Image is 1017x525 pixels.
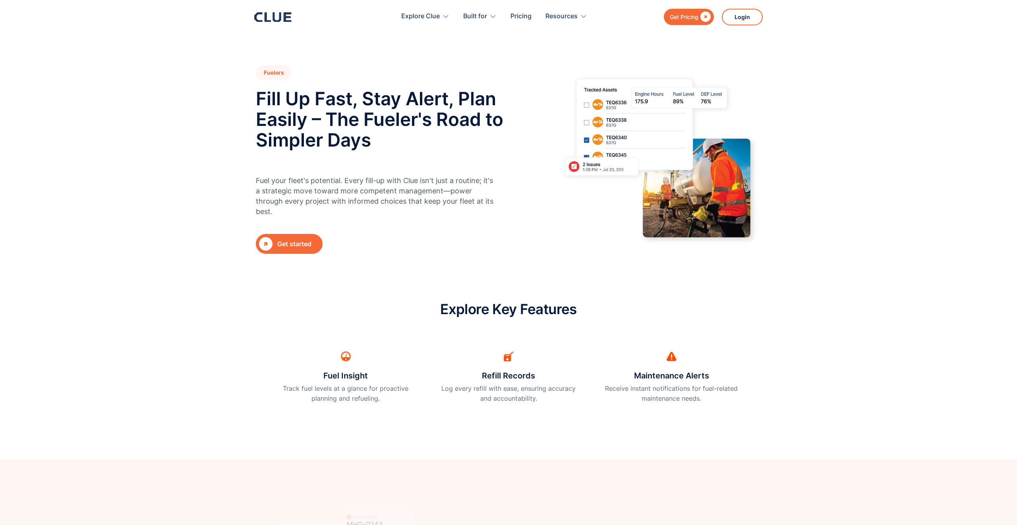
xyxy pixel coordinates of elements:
img: Image showing orange warning triangle icon. [667,351,677,361]
h1: Fuelers [256,66,292,80]
h3: Maintenance Alerts [634,370,709,382]
div: Built for [463,4,487,29]
h3: Fuel Insight [323,370,368,382]
a: Pricing [510,4,532,29]
a: Login [722,9,763,25]
div: Resources [545,4,578,29]
img: hero image for construction fueler [559,69,761,249]
div: Resources [545,4,587,29]
div: Built for [463,4,497,29]
a: Get started [256,234,323,254]
img: fuel insight icon [341,351,351,361]
div: Get started [277,239,319,249]
p: Log every refill with ease, ensuring accuracy and accountability. [437,384,580,403]
p: Fuel your fleet's potential. Every fill-up with Clue isn't just a routine; it's a strategic move ... [256,176,496,217]
div:  [259,237,273,251]
h2: Fill Up Fast, Stay Alert, Plan Easily – The Fueler's Road to Simpler Days [256,88,512,150]
div: Get Pricing [670,12,698,22]
p: Receive instant notifications for fuel-related maintenance needs. [600,384,743,403]
div: Explore Clue [401,4,449,29]
p: Track fuel levels at a glance for proactive planning and refueling. [274,384,417,403]
img: Fuel canister icon [504,351,514,361]
h3: Refill Records [482,370,535,382]
h2: Explore Key Features [440,301,576,317]
div: Explore Clue [401,4,440,29]
a: Get Pricing [664,9,714,25]
div:  [698,12,711,22]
